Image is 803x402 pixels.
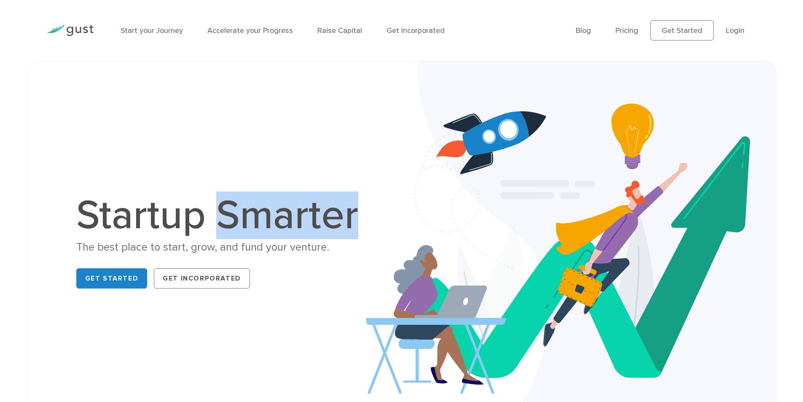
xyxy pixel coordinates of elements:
a: Accelerate your Progress [207,26,293,35]
a: Get Started [76,268,148,289]
a: Get Incorporated [154,268,250,289]
a: Blog [576,26,591,35]
a: Get Incorporated [387,26,445,35]
a: Login [726,26,744,35]
img: Gust Logo [46,25,94,36]
div: The best place to start, grow, and fund your venture. [76,240,367,255]
a: Get Started [650,20,714,40]
a: Raise Capital [317,26,362,35]
a: Start your Journey [121,26,183,35]
a: Pricing [615,26,638,35]
h1: Startup Smarter [76,195,367,236]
